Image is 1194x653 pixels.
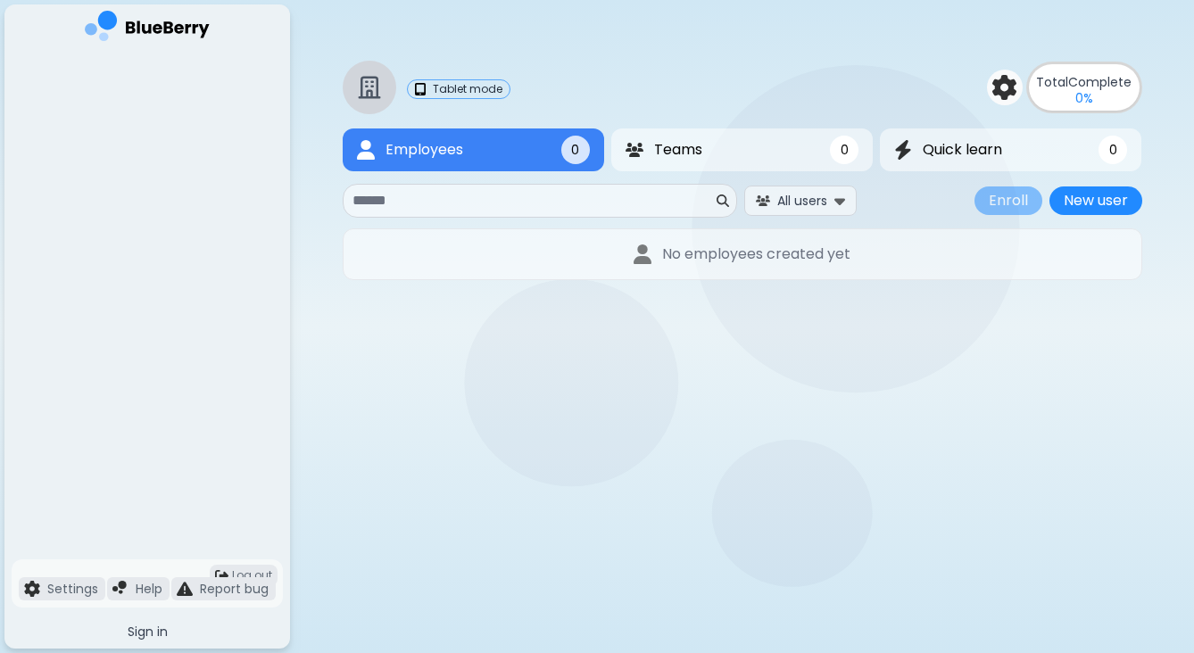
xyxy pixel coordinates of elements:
img: file icon [112,581,129,597]
img: Quick learn [894,140,912,161]
a: tabletTablet mode [407,79,510,99]
p: Complete [1036,74,1132,90]
img: No employees [634,244,651,265]
img: tablet [415,83,426,95]
p: Tablet mode [433,82,502,96]
img: Teams [626,143,643,157]
span: Total [1036,73,1068,91]
img: logout [215,569,228,583]
img: search icon [717,194,729,207]
img: All users [756,195,770,207]
img: expand [834,192,845,209]
button: Quick learnQuick learn0 [880,128,1141,171]
img: file icon [24,581,40,597]
p: No employees created yet [662,244,850,265]
span: Sign in [128,624,168,640]
span: Log out [232,568,272,583]
button: TeamsTeams0 [611,128,873,171]
p: Report bug [200,581,269,597]
img: company logo [85,11,210,47]
span: Employees [386,139,463,161]
span: 0 [841,142,849,158]
span: All users [777,193,827,209]
p: Help [136,581,162,597]
button: New user [1049,186,1142,215]
img: settings [992,75,1017,100]
button: Sign in [12,615,283,649]
p: Settings [47,581,98,597]
span: 0 [571,142,579,158]
img: file icon [177,581,193,597]
button: EmployeesEmployees0 [343,128,604,171]
span: Teams [654,139,702,161]
button: All users [744,186,857,215]
img: Employees [357,140,375,161]
span: 0 [1109,142,1117,158]
p: 0 % [1075,90,1093,106]
span: Quick learn [923,139,1002,161]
